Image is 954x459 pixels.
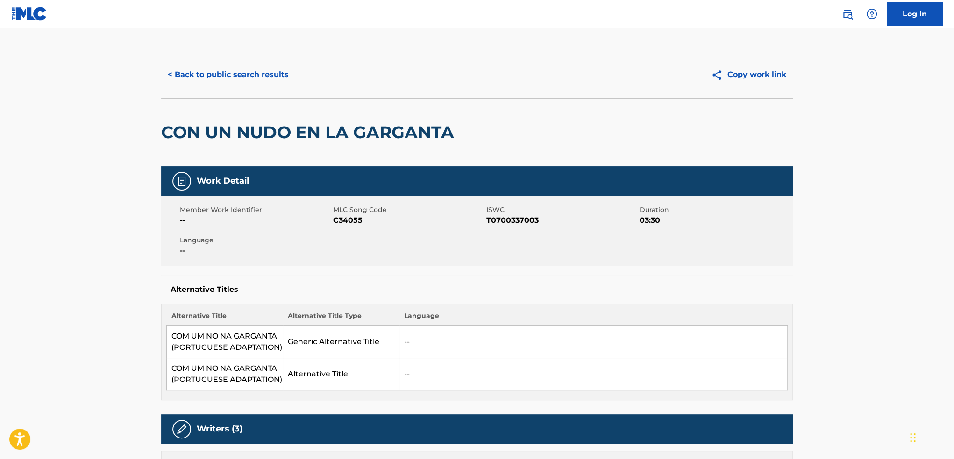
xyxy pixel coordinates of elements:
th: Alternative Title [167,311,283,326]
img: help [866,8,877,20]
img: MLC Logo [11,7,47,21]
td: COM UM NO NA GARGANTA (PORTUGUESE ADAPTATION) [167,326,283,358]
span: Member Work Identifier [180,205,331,215]
a: Public Search [838,5,857,23]
img: Copy work link [711,69,727,81]
a: Log In [887,2,943,26]
span: Duration [640,205,790,215]
td: -- [399,358,788,390]
span: Language [180,235,331,245]
h5: Alternative Titles [171,285,783,294]
td: -- [399,326,788,358]
button: Copy work link [705,63,793,86]
button: < Back to public search results [161,63,295,86]
span: 03:30 [640,215,790,226]
img: search [842,8,853,20]
img: Writers [176,424,187,435]
img: Work Detail [176,176,187,187]
span: MLC Song Code [333,205,484,215]
span: T0700337003 [486,215,637,226]
span: ISWC [486,205,637,215]
td: COM UM NO NA GARGANTA (PORTUGUESE ADAPTATION) [167,358,283,390]
h5: Writers (3) [197,424,242,434]
th: Alternative Title Type [283,311,399,326]
h5: Work Detail [197,176,249,186]
span: -- [180,215,331,226]
td: Alternative Title [283,358,399,390]
span: C34055 [333,215,484,226]
h2: CON UN NUDO EN LA GARGANTA [161,122,459,143]
span: -- [180,245,331,256]
div: Drag [910,424,916,452]
iframe: Chat Widget [907,414,954,459]
div: Help [862,5,881,23]
td: Generic Alternative Title [283,326,399,358]
th: Language [399,311,788,326]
